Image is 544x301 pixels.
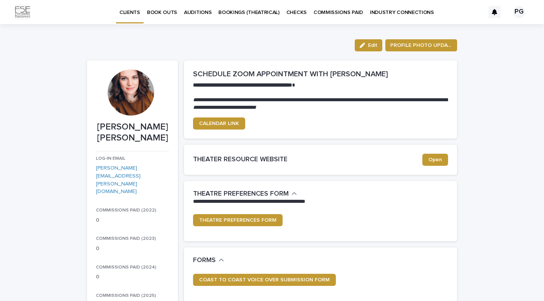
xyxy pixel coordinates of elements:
[96,216,169,224] p: 0
[15,5,30,20] img: Km9EesSdRbS9ajqhBzyo
[96,273,169,281] p: 0
[96,236,156,241] span: COMMISSIONS PAID (2023)
[193,190,297,198] button: THEATRE PREFERENCES FORM
[368,43,377,48] span: Edit
[96,265,156,270] span: COMMISSIONS PAID (2024)
[193,274,336,286] a: COAST TO COAST VOICE OVER SUBMISSION FORM
[193,256,216,265] h2: FORMS
[193,117,245,130] a: CALENDAR LINK
[355,39,382,51] button: Edit
[199,277,330,282] span: COAST TO COAST VOICE OVER SUBMISSION FORM
[193,69,448,79] h2: SCHEDULE ZOOM APPOINTMENT WITH [PERSON_NAME]
[96,156,125,161] span: LOG-IN EMAIL
[193,214,283,226] a: THEATRE PREFERENCES FORM
[422,154,448,166] a: Open
[96,245,169,253] p: 0
[199,218,277,223] span: THEATRE PREFERENCES FORM
[385,39,457,51] button: PROFILE PHOTO UPDATE
[96,208,156,213] span: COMMISSIONS PAID (2022)
[193,156,422,164] h2: THEATER RESOURCE WEBSITE
[96,165,141,194] a: [PERSON_NAME][EMAIL_ADDRESS][PERSON_NAME][DOMAIN_NAME]
[193,256,224,265] button: FORMS
[193,190,289,198] h2: THEATRE PREFERENCES FORM
[199,121,239,126] span: CALENDAR LINK
[96,122,169,144] p: [PERSON_NAME] [PERSON_NAME]
[390,42,452,49] span: PROFILE PHOTO UPDATE
[96,293,156,298] span: COMMISSIONS PAID (2025)
[513,6,525,18] div: PG
[428,157,442,162] span: Open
